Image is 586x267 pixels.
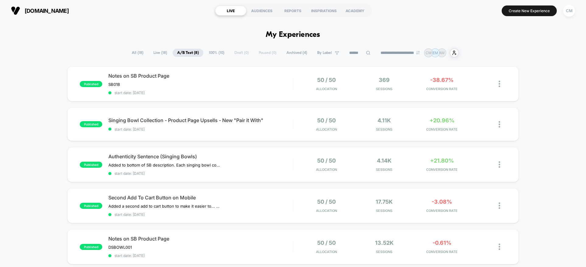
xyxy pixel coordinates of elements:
[108,236,293,242] span: Notes on SB Product Page
[499,81,500,87] img: close
[108,204,221,209] span: Added a second add to cart button to make it easier to... add to cart... after scrolling the desc...
[308,6,339,16] div: INSPIRATIONS
[426,51,432,55] p: CM
[317,77,336,83] span: 50 / 50
[108,212,293,217] span: start date: [DATE]
[80,203,102,209] span: published
[439,51,445,55] p: AW
[502,5,557,16] button: Create New Experience
[317,51,332,55] span: By Label
[415,167,469,172] span: CONVERSION RATE
[375,240,394,246] span: 13.52k
[316,250,337,254] span: Allocation
[204,49,229,57] span: 100% ( 10 )
[377,117,391,124] span: 4.11k
[149,49,172,57] span: Live ( 18 )
[357,167,412,172] span: Sessions
[379,77,390,83] span: 369
[108,127,293,132] span: start date: [DATE]
[317,117,336,124] span: 50 / 50
[433,240,451,246] span: -0.61%
[499,121,500,128] img: close
[108,245,132,250] span: DSBOWL001
[316,167,337,172] span: Allocation
[415,127,469,132] span: CONVERSION RATE
[317,198,336,205] span: 50 / 50
[108,195,293,201] span: Second Add To Cart Button on Mobile
[377,157,391,164] span: 4.14k
[108,73,293,79] span: Notes on SB Product Page
[376,198,393,205] span: 17.75k
[108,117,293,123] span: Singing Bowl Collection - Product Page Upsells - New "Pair it With"
[316,87,337,91] span: Allocation
[432,198,452,205] span: -3.08%
[316,127,337,132] span: Allocation
[430,117,454,124] span: +20.96%
[357,127,412,132] span: Sessions
[108,253,293,258] span: start date: [DATE]
[80,81,102,87] span: published
[415,209,469,213] span: CONVERSION RATE
[357,209,412,213] span: Sessions
[127,49,148,57] span: All ( 18 )
[561,5,577,17] button: CM
[357,250,412,254] span: Sessions
[108,82,120,87] span: SB018
[499,202,500,209] img: close
[317,157,336,164] span: 50 / 50
[108,171,293,176] span: start date: [DATE]
[499,161,500,168] img: close
[246,6,277,16] div: AUDIENCES
[25,8,69,14] span: [DOMAIN_NAME]
[11,6,20,15] img: Visually logo
[357,87,412,91] span: Sessions
[215,6,246,16] div: LIVE
[108,163,221,167] span: Added to bottom of SB description. ﻿Each singing bowl comes with a postcard signed by its artisan...
[430,157,454,164] span: +21.80%
[415,250,469,254] span: CONVERSION RATE
[108,90,293,95] span: start date: [DATE]
[80,244,102,250] span: published
[499,244,500,250] img: close
[433,51,438,55] p: EM
[317,240,336,246] span: 50 / 50
[415,87,469,91] span: CONVERSION RATE
[277,6,308,16] div: REPORTS
[266,30,320,39] h1: My Experiences
[282,49,312,57] span: Archived ( 4 )
[9,6,71,16] button: [DOMAIN_NAME]
[339,6,370,16] div: ACADEMY
[108,153,293,160] span: Authenticity Sentence (Singing Bowls)
[563,5,575,17] div: CM
[416,51,420,54] img: end
[173,49,203,57] span: A/B Test ( 8 )
[80,162,102,168] span: published
[430,77,454,83] span: -38.67%
[80,121,102,127] span: published
[316,209,337,213] span: Allocation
